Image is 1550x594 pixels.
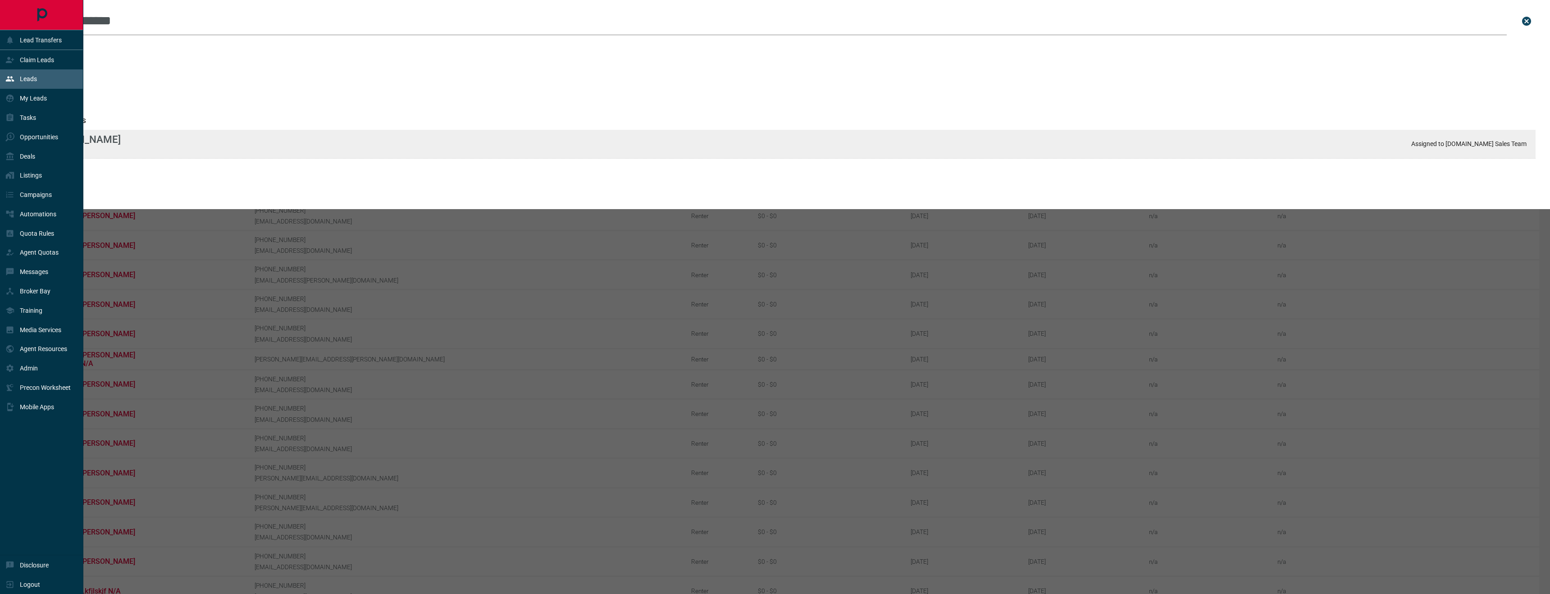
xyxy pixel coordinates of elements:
[1518,12,1536,30] button: close search bar
[34,169,1536,177] h3: id matches
[34,79,1536,86] h3: email matches
[34,117,1536,124] h3: phone matches
[34,41,1536,48] h3: name matches
[1411,140,1527,147] p: Assigned to [DOMAIN_NAME] Sales Team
